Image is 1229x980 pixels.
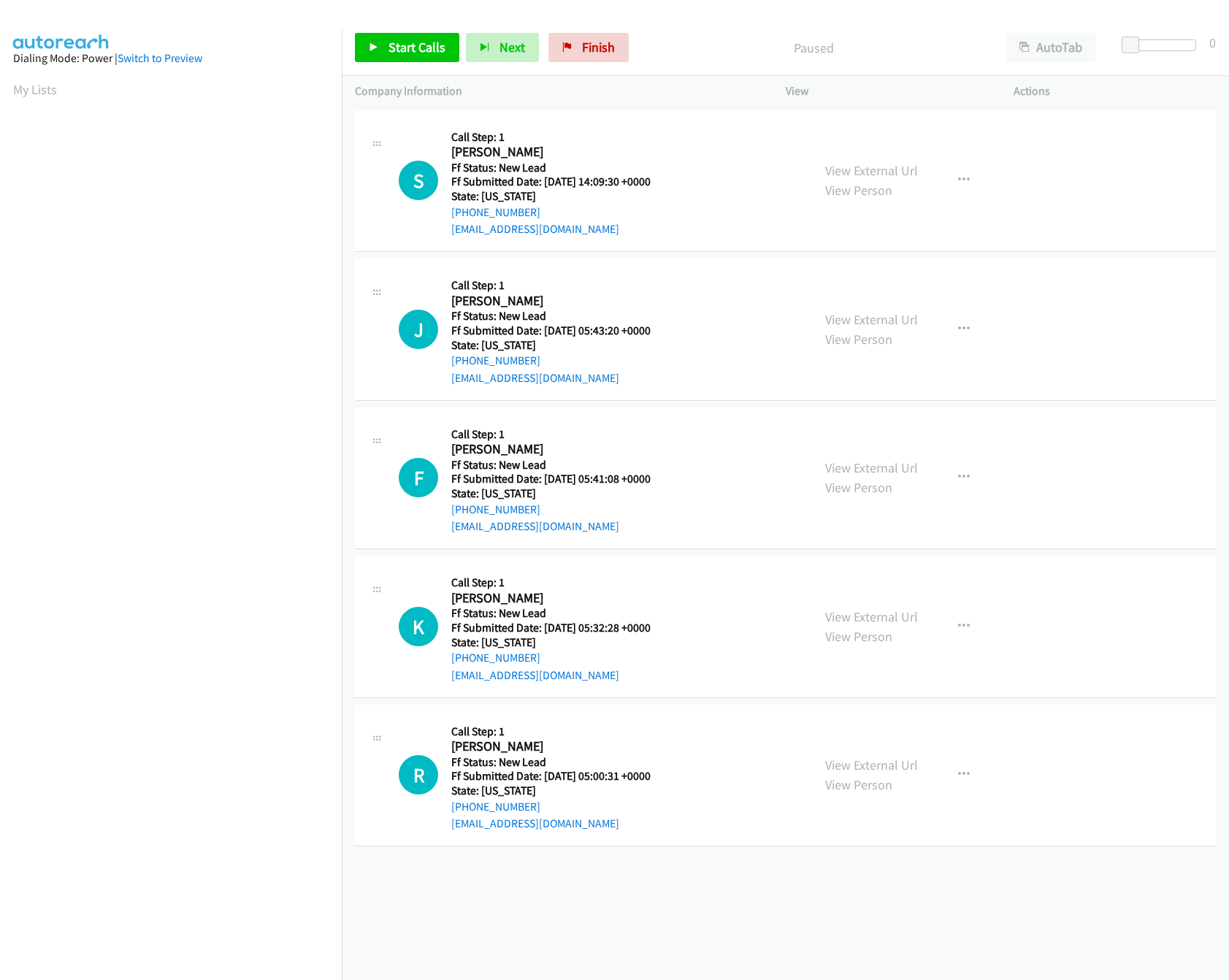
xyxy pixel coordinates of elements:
[466,33,539,62] button: Next
[825,776,892,793] a: View Person
[399,755,438,795] div: The call is yet to be attempted
[825,162,918,179] a: View External Url
[355,83,759,100] p: Company Information
[451,205,540,219] a: [PHONE_NUMBER]
[399,161,438,200] div: The call is yet to be attempted
[118,51,202,65] a: Switch to Preview
[1014,83,1216,100] p: Actions
[648,38,979,58] p: Paused
[451,755,669,770] h5: Ff Status: New Lead
[825,628,892,645] a: View Person
[1129,39,1196,51] div: Delay between calls (in seconds)
[451,458,669,472] h5: Ff Status: New Lead
[451,724,669,739] h5: Call Step: 1
[451,427,669,442] h5: Call Step: 1
[451,635,669,650] h5: State: [US_STATE]
[451,784,669,798] h5: State: [US_STATE]
[1209,33,1216,53] div: 0
[451,621,669,635] h5: Ff Submitted Date: [DATE] 05:32:28 +0000
[451,175,669,189] h5: Ff Submitted Date: [DATE] 14:09:30 +0000
[451,441,669,458] h2: [PERSON_NAME]
[451,338,669,353] h5: State: [US_STATE]
[451,816,619,830] a: [EMAIL_ADDRESS][DOMAIN_NAME]
[399,310,438,349] h1: J
[1006,33,1096,62] button: AutoTab
[399,458,438,497] div: The call is yet to be attempted
[399,310,438,349] div: The call is yet to be attempted
[451,130,669,145] h5: Call Step: 1
[451,606,669,621] h5: Ff Status: New Lead
[451,590,669,607] h2: [PERSON_NAME]
[451,293,669,310] h2: [PERSON_NAME]
[388,39,445,55] span: Start Calls
[451,486,669,501] h5: State: [US_STATE]
[825,311,918,328] a: View External Url
[825,608,918,625] a: View External Url
[13,50,329,67] div: Dialing Mode: Power |
[451,502,540,516] a: [PHONE_NUMBER]
[499,39,525,55] span: Next
[451,309,669,324] h5: Ff Status: New Lead
[399,607,438,646] div: The call is yet to be attempted
[451,738,669,755] h2: [PERSON_NAME]
[786,83,988,100] p: View
[451,575,669,590] h5: Call Step: 1
[582,39,615,55] span: Finish
[825,757,918,773] a: View External Url
[451,668,619,682] a: [EMAIL_ADDRESS][DOMAIN_NAME]
[399,161,438,200] h1: S
[825,331,892,348] a: View Person
[451,519,619,533] a: [EMAIL_ADDRESS][DOMAIN_NAME]
[451,651,540,665] a: [PHONE_NUMBER]
[825,479,892,496] a: View Person
[451,189,669,204] h5: State: [US_STATE]
[451,371,619,385] a: [EMAIL_ADDRESS][DOMAIN_NAME]
[451,800,540,814] a: [PHONE_NUMBER]
[451,324,669,338] h5: Ff Submitted Date: [DATE] 05:43:20 +0000
[451,769,669,784] h5: Ff Submitted Date: [DATE] 05:00:31 +0000
[451,144,669,161] h2: [PERSON_NAME]
[399,755,438,795] h1: R
[355,33,459,62] a: Start Calls
[13,112,342,806] iframe: Dialpad
[13,81,57,98] a: My Lists
[825,459,918,476] a: View External Url
[825,182,892,199] a: View Person
[451,161,669,175] h5: Ff Status: New Lead
[451,222,619,236] a: [EMAIL_ADDRESS][DOMAIN_NAME]
[548,33,629,62] a: Finish
[399,607,438,646] h1: K
[451,278,669,293] h5: Call Step: 1
[399,458,438,497] h1: F
[451,472,669,486] h5: Ff Submitted Date: [DATE] 05:41:08 +0000
[451,353,540,367] a: [PHONE_NUMBER]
